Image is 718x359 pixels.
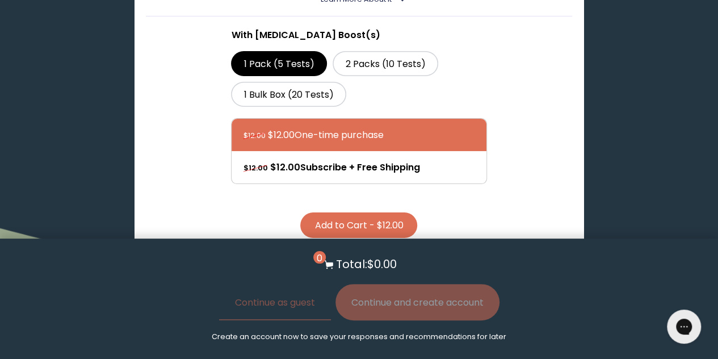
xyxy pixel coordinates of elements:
label: 1 Pack (5 Tests) [231,51,327,76]
label: 2 Packs (10 Tests) [333,51,438,76]
p: With [MEDICAL_DATA] Boost(s) [231,28,486,42]
p: Create an account now to save your responses and recommendations for later [212,332,506,342]
p: Total: $0.00 [336,256,397,273]
button: Continue and create account [335,284,499,320]
iframe: Gorgias live chat messenger [661,306,707,348]
label: 1 Bulk Box (20 Tests) [231,82,346,107]
button: Add to Cart - $12.00 [300,212,417,238]
span: 0 [313,251,326,264]
button: Continue as guest [219,284,331,320]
